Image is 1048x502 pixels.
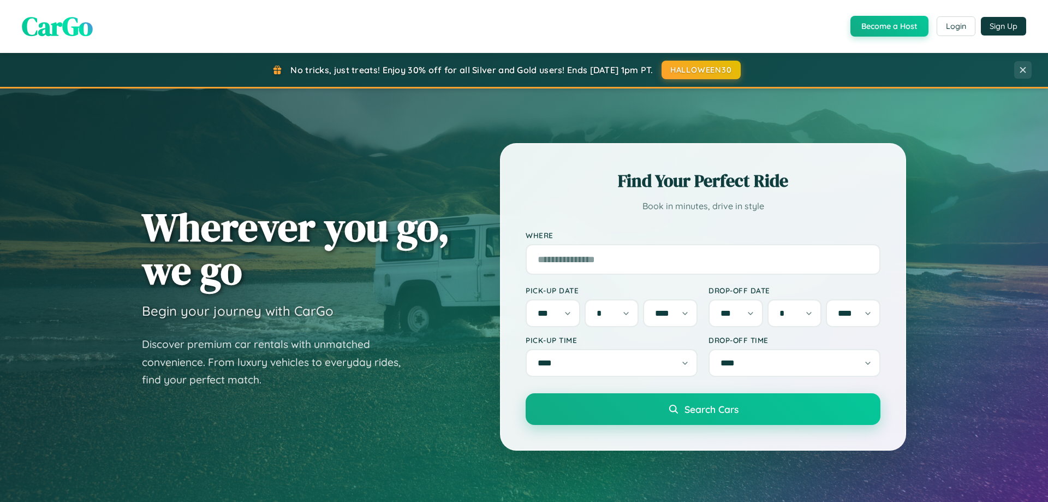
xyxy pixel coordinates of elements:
[526,231,880,240] label: Where
[142,205,450,292] h1: Wherever you go, we go
[142,335,415,389] p: Discover premium car rentals with unmatched convenience. From luxury vehicles to everyday rides, ...
[662,61,741,79] button: HALLOWEEN30
[526,286,698,295] label: Pick-up Date
[708,286,880,295] label: Drop-off Date
[850,16,928,37] button: Become a Host
[526,198,880,214] p: Book in minutes, drive in style
[526,335,698,345] label: Pick-up Time
[981,17,1026,36] button: Sign Up
[937,16,975,36] button: Login
[142,303,334,319] h3: Begin your journey with CarGo
[290,64,653,75] span: No tricks, just treats! Enjoy 30% off for all Silver and Gold users! Ends [DATE] 1pm PT.
[22,8,93,44] span: CarGo
[684,403,739,415] span: Search Cars
[708,335,880,345] label: Drop-off Time
[526,169,880,193] h2: Find Your Perfect Ride
[526,393,880,425] button: Search Cars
